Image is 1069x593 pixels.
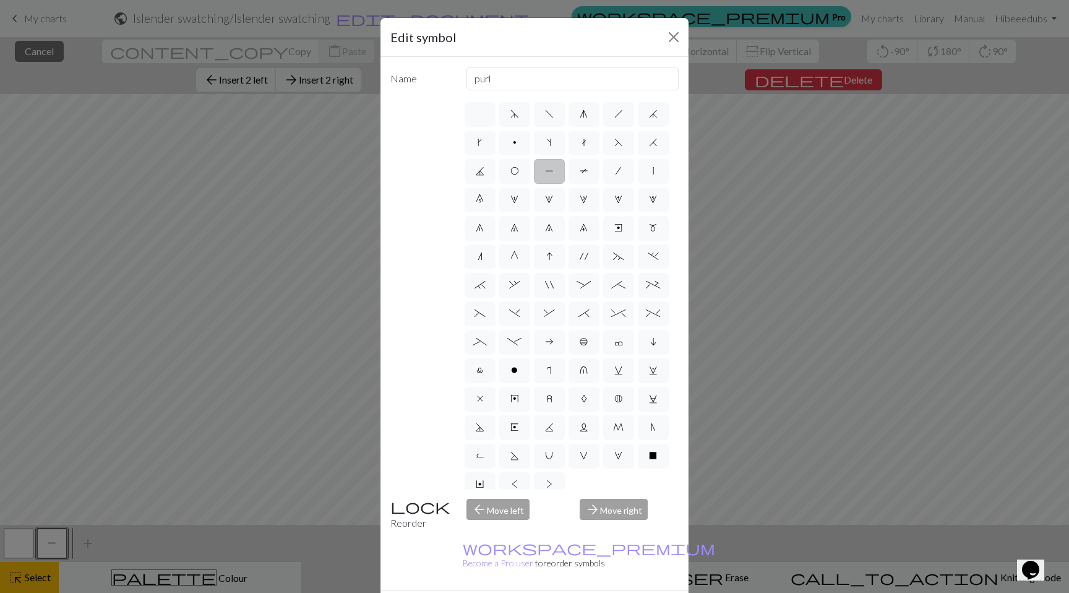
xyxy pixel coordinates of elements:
span: b [580,337,588,347]
span: w [649,365,658,375]
iframe: chat widget [1017,543,1057,581]
span: y [510,394,519,404]
span: n [478,251,483,261]
span: 8 [545,223,553,233]
span: ` [474,280,486,290]
span: : [577,280,591,290]
span: I [546,251,552,261]
button: Close [664,27,684,47]
span: ; [611,280,625,290]
span: 9 [580,223,588,233]
span: Y [476,479,484,489]
span: , [509,280,520,290]
label: Name [383,67,459,90]
span: k [478,137,482,147]
span: C [649,394,658,404]
span: g [580,109,588,119]
span: L [580,422,588,432]
span: D [476,422,484,432]
span: 4 [614,194,622,204]
span: ( [474,308,486,318]
span: v [614,365,623,375]
span: 5 [649,194,657,204]
span: 0 [476,194,484,204]
span: 2 [545,194,553,204]
span: ^ [611,308,625,318]
span: / [616,166,621,176]
span: 7 [510,223,518,233]
span: & [544,308,555,318]
span: e [614,223,622,233]
span: d [510,109,519,119]
span: j [649,109,658,119]
span: t [582,137,586,147]
span: | [653,166,654,176]
span: M [613,422,624,432]
span: J [476,166,484,176]
span: V [580,451,588,461]
span: U [545,451,553,461]
span: ) [509,308,520,318]
span: N [651,422,656,432]
span: E [510,422,518,432]
span: 6 [476,223,484,233]
span: s [547,137,551,147]
small: to reorder symbols [463,543,715,568]
span: O [510,166,519,176]
span: 3 [580,194,588,204]
span: _ [473,337,487,347]
span: h [614,109,623,119]
span: " [545,280,554,290]
span: P [545,166,554,176]
span: T [580,166,588,176]
span: m [649,223,657,233]
span: < [512,479,518,489]
h5: Edit symbol [390,28,457,46]
span: i [650,337,656,347]
span: ~ [613,251,624,261]
span: F [614,137,623,147]
span: W [614,451,622,461]
span: . [648,251,659,261]
span: workspace_premium [463,539,715,556]
span: A [581,394,587,404]
span: G [510,251,518,261]
span: f [545,109,554,119]
div: Reorder [383,499,459,530]
span: S [510,451,519,461]
span: 1 [510,194,518,204]
span: ' [580,251,588,261]
span: > [546,479,552,489]
span: l [476,365,483,375]
span: + [646,280,660,290]
span: % [646,308,660,318]
span: z [546,394,552,404]
span: - [507,337,522,347]
span: p [513,137,517,147]
span: o [511,365,518,375]
span: c [614,337,623,347]
span: r [547,365,551,375]
span: u [580,365,588,375]
span: R [476,451,484,461]
a: Become a Pro user [463,543,715,568]
span: X [649,451,657,461]
span: x [477,394,483,404]
span: a [545,337,554,347]
span: H [649,137,658,147]
span: K [545,422,554,432]
span: B [614,394,622,404]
